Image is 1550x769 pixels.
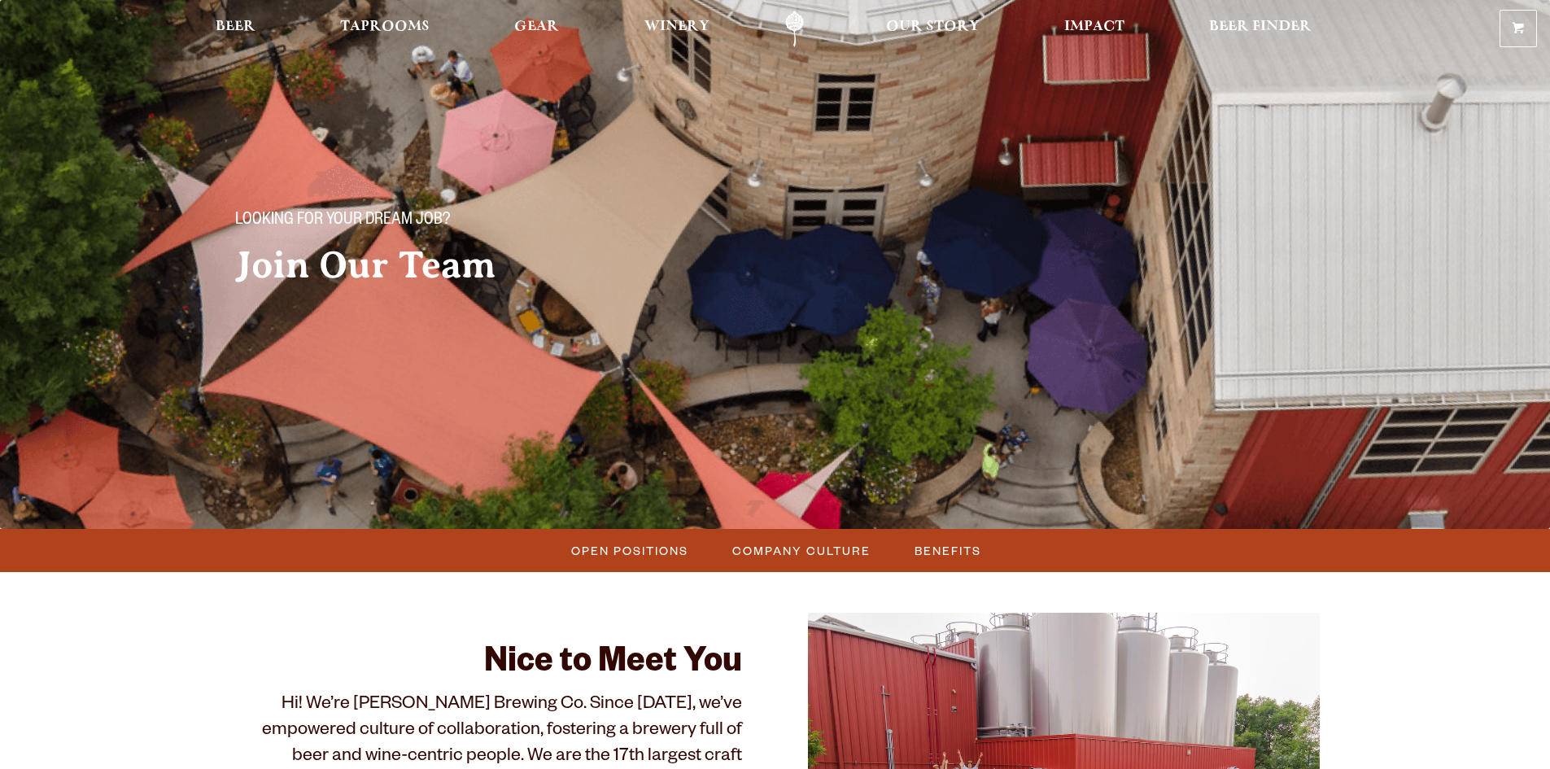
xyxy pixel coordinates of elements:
span: Our Story [886,20,980,33]
span: Open Positions [571,539,688,562]
a: Odell Home [764,11,825,47]
a: Benefits [905,539,989,562]
span: Taprooms [340,20,430,33]
span: Winery [644,20,710,33]
a: Beer Finder [1199,11,1322,47]
span: Looking for your dream job? [235,211,450,232]
a: Gear [504,11,570,47]
h2: Nice to Meet You [230,645,743,684]
span: Beer Finder [1209,20,1312,33]
a: Winery [634,11,720,47]
span: Beer [216,20,255,33]
a: Impact [1054,11,1135,47]
a: Taprooms [330,11,440,47]
h2: Join Our Team [235,245,743,286]
span: Impact [1064,20,1124,33]
a: Our Story [875,11,990,47]
span: Company Culture [732,539,871,562]
a: Open Positions [561,539,696,562]
span: Gear [514,20,559,33]
span: Benefits [915,539,981,562]
a: Beer [205,11,266,47]
a: Company Culture [723,539,879,562]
